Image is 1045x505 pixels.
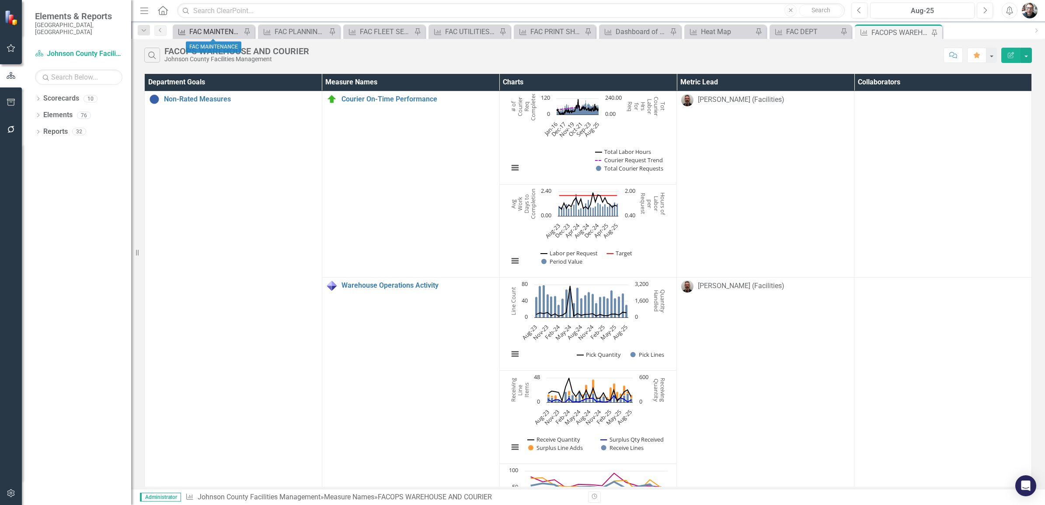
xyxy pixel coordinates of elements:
[596,164,664,172] button: Show Total Courier Requests
[516,26,582,37] a: FAC PRINT SHOP
[584,295,586,317] path: Sep-24, 55. Pick Lines.
[445,26,497,37] div: FAC UTILITIES / ENERGY MANAGEMENT
[185,492,582,502] div: » »
[341,95,495,103] a: Courier On-Time Performance
[652,378,666,402] text: Receiving Quantity
[553,222,571,240] text: Dec-23
[378,493,492,501] div: FACOPS WAREHOUSE AND COURIER
[601,222,620,240] text: Aug-25
[681,280,693,293] img: Brian Dowling
[528,444,583,452] button: Show Surplus Line Adds
[592,207,594,216] path: Oct-24, 0.82716049. Period Value.
[604,204,606,216] path: Mar-25, 1.16071429. Period Value.
[595,408,613,426] text: Feb-25
[677,91,854,277] td: Double-Click to Edit
[871,27,929,38] div: FACOPS WAREHOUSE AND COURIER
[580,298,582,317] path: Aug-24, 48. Pick Lines.
[563,221,581,239] text: Apr-24
[625,187,635,195] text: 2.00
[599,204,601,216] path: Jan-25, 1.16901408. Period Value.
[635,313,638,320] text: 0
[1022,3,1038,18] button: John Beaudoin
[873,6,972,16] div: Aug-25
[812,7,830,14] span: Search
[595,156,663,164] button: Show Courier Request Trend
[35,11,122,21] span: Elements & Reports
[35,49,122,59] a: Johnson County Facilities Management
[504,94,672,181] div: Chart. Highcharts interactive chart.
[186,42,241,53] div: FAC MAINTENANCE
[592,222,610,239] text: Apr-25
[621,293,624,317] path: Jul-25, 59. Pick Lines.
[591,293,594,317] path: Nov-24, 58. Pick Lines.
[616,26,668,37] div: Dashboard of Key Performance Indicators Annual for Budget 2026
[504,280,672,368] svg: Interactive chart
[43,127,68,137] a: Reports
[520,323,539,341] text: Aug-23
[540,249,598,257] button: Show Labor per Request
[595,148,651,156] button: Show Total Labor Hours
[582,221,600,240] text: Dec-24
[575,120,592,138] text: Sep-23
[617,296,620,317] path: Jun-25, 52. Pick Lines.
[585,384,587,393] path: Jul-24, 17. Surplus Line Adds.
[625,304,627,317] path: Aug-25, 31. Pick Lines.
[509,254,521,267] button: View chart menu, Chart
[652,289,667,313] text: Quantity Handled
[587,292,590,317] path: Oct-24, 62. Pick Lines.
[541,94,550,101] text: 120
[509,378,530,402] text: Receiving Line Items
[522,296,528,304] text: 40
[522,280,528,288] text: 80
[576,287,578,317] path: Jul-24, 73. Pick Lines.
[546,294,549,317] path: Nov-23, 57. Pick Lines.
[557,304,560,317] path: Feb-24, 32. Pick Lines.
[786,26,838,37] div: FAC DEPT
[542,285,545,317] path: Oct-23, 79. Pick Lines.
[541,187,551,195] text: 2.40
[198,493,320,501] a: Johnson County Facilities Management
[164,46,309,56] div: FACOPS WAREHOUSE AND COURIER
[580,208,582,216] path: May-24, 0.79452055. Period Value.
[698,281,784,291] div: [PERSON_NAME] (Facilities)
[615,408,634,426] text: Aug-25
[588,323,606,341] text: Feb-25
[72,128,86,136] div: 32
[43,110,73,120] a: Elements
[572,221,591,240] text: Aug-24
[570,207,572,216] path: Jan-24, 0.86206897. Period Value.
[565,323,584,341] text: Aug-24
[592,379,594,393] path: Sep-24, 27. Surplus Line Adds.
[606,206,608,216] path: Apr-25, 0.91549296. Period Value.
[509,92,537,121] text: # of Courier Req Completed
[175,26,241,37] a: FAC MAINTENANCE
[509,441,521,453] button: View chart menu, Chart
[597,202,599,216] path: Dec-24, 1.30188679. Period Value.
[535,296,537,317] path: Aug-23, 51. Pick Lines.
[164,95,317,103] a: Non-Rated Measures
[327,280,337,291] img: Data Only
[530,26,582,37] div: FAC PRINT SHOP
[149,94,160,104] img: No Information
[630,351,664,359] button: Show Pick Lines
[605,110,616,118] text: 0.00
[686,26,753,37] a: Heat Map
[504,187,672,275] div: Chart. Highcharts interactive chart.
[613,298,616,317] path: May-25, 47. Pick Lines.
[584,407,603,426] text: Nov-24
[527,435,581,443] button: Show Receive Quantity
[578,209,579,216] path: Apr-24, 0.65277778. Period Value.
[542,120,559,138] text: Jan-16
[327,94,337,104] img: On Target
[538,286,541,317] path: Sep-23, 77. Pick Lines.
[554,296,556,317] path: Jan-24, 53. Pick Lines.
[1015,475,1036,496] div: Open Intercom Messenger
[603,296,605,317] path: Feb-25, 52. Pick Lines.
[701,26,753,37] div: Heat Map
[542,408,561,426] text: Nov-23
[541,211,551,219] text: 0.00
[561,298,564,317] path: Mar-24, 46. Pick Lines.
[610,290,613,317] path: Apr-25, 67. Pick Lines.
[509,466,518,474] text: 100
[345,26,412,37] a: FAC FLEET SERVICES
